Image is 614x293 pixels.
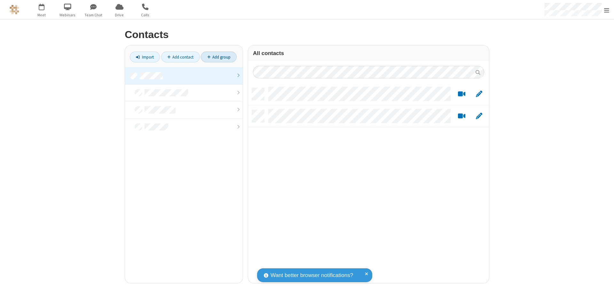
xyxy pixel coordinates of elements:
a: Add group [201,51,237,62]
button: Start a video meeting [455,112,468,120]
span: Team Chat [82,12,106,18]
span: Meet [30,12,54,18]
button: Edit [473,112,485,120]
a: Add contact [161,51,200,62]
h2: Contacts [125,29,489,40]
span: Webinars [56,12,80,18]
button: Start a video meeting [455,90,468,98]
button: Edit [473,90,485,98]
div: grid [248,83,489,283]
img: QA Selenium DO NOT DELETE OR CHANGE [10,5,19,14]
h3: All contacts [253,50,484,56]
iframe: Chat [598,276,609,289]
span: Want better browser notifications? [271,271,353,280]
a: Import [130,51,160,62]
span: Drive [107,12,131,18]
span: Calls [133,12,157,18]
